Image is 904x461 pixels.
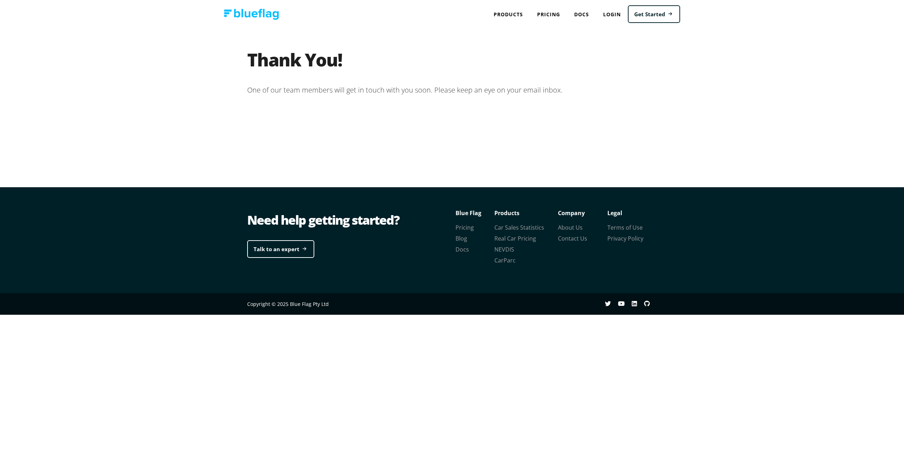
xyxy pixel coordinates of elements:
[494,235,536,242] a: Real Car Pricing
[456,208,494,218] p: Blue Flag
[494,224,544,231] a: Car Sales Statistics
[558,224,583,231] a: About Us
[224,9,279,20] img: Blue Flag logo
[456,235,467,242] a: Blog
[558,208,607,218] p: Company
[530,7,567,22] a: Pricing
[456,224,474,231] a: Pricing
[607,208,657,218] p: Legal
[607,235,643,242] a: Privacy Policy
[628,5,680,23] a: Get Started
[618,301,632,307] a: youtube
[456,246,469,253] a: Docs
[607,224,643,231] a: Terms of Use
[494,208,558,218] p: Products
[247,240,314,258] a: Talk to an expert
[487,7,530,22] div: Products
[644,301,657,307] a: github
[632,301,644,307] a: linkedin
[605,301,618,307] a: Twitter
[247,211,452,229] div: Need help getting started?
[567,7,596,22] a: Docs
[247,79,657,101] p: One of our team members will get in touch with you soon. Please keep an eye on your email inbox.
[247,301,329,307] span: Copyright © 2025 Blue Flag Pty Ltd
[247,51,657,79] h1: Thank You!
[596,7,628,22] a: Login to Blue Flag application
[494,256,516,264] a: CarParc
[558,235,587,242] a: Contact Us
[494,246,514,253] a: NEVDIS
